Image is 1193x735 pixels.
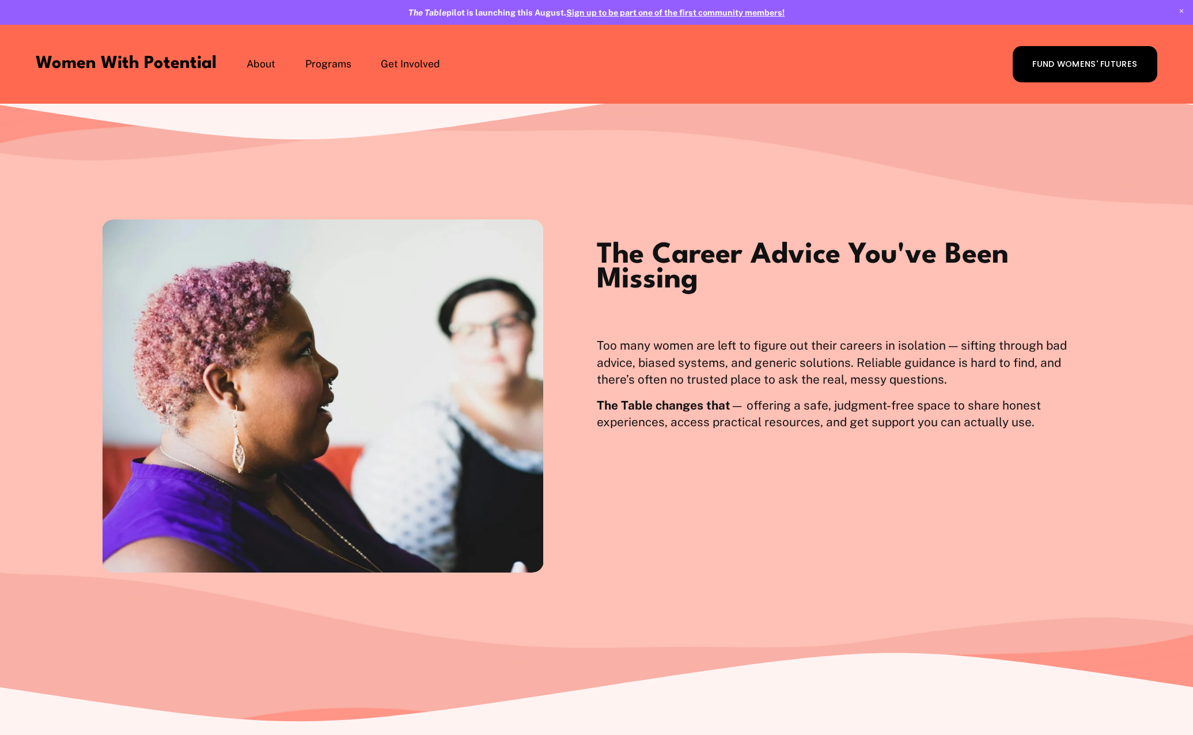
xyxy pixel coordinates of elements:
[597,398,730,412] strong: The Table changes that
[597,397,1099,430] p: — offering a safe, judgment-free space to share honest experiences, access practical resources, a...
[247,56,275,73] a: folder dropdown
[408,7,446,17] em: The Table
[36,55,217,72] a: Women With Potential
[381,57,440,71] span: Get Involved
[566,7,785,17] a: Sign up to be part one of the first community members!
[381,56,440,73] a: folder dropdown
[247,57,275,71] span: About
[1013,46,1157,82] a: FUND WOMENS' FUTURES
[597,241,1017,294] strong: The Career Advice You've Been Missing
[408,7,566,17] strong: pilot is launching this August.
[305,57,351,71] span: Programs
[305,56,351,73] a: folder dropdown
[597,337,1099,387] p: Too many women are left to figure out their careers in isolation — sifting through bad advice, bi...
